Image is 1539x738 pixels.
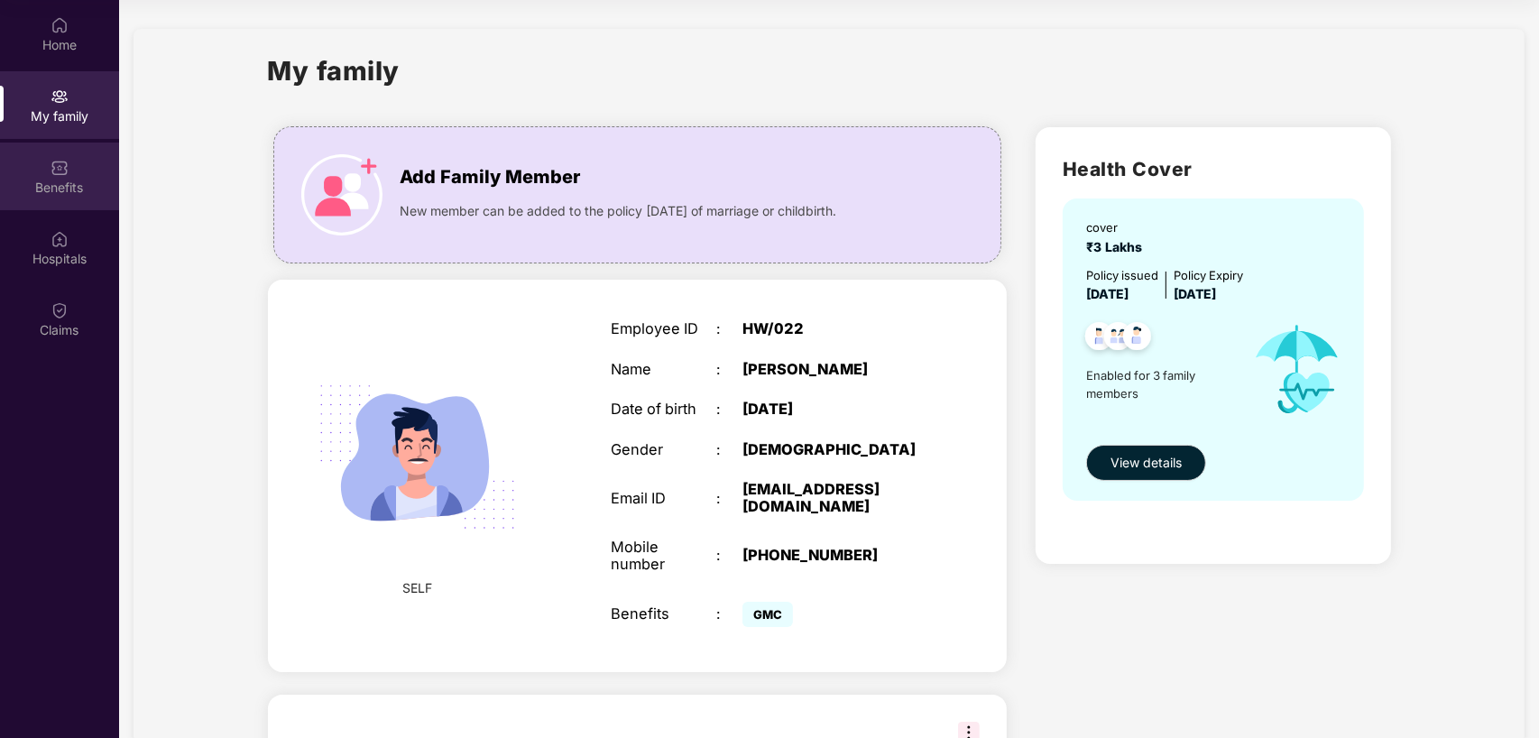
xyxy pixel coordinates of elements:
[742,361,926,378] div: [PERSON_NAME]
[1110,453,1182,473] span: View details
[1086,218,1149,236] div: cover
[51,230,69,248] img: svg+xml;base64,PHN2ZyBpZD0iSG9zcGl0YWxzIiB4bWxucz0iaHR0cDovL3d3dy53My5vcmcvMjAwMC9zdmciIHdpZHRoPS...
[611,605,716,623] div: Benefits
[716,441,742,458] div: :
[716,320,742,337] div: :
[51,159,69,177] img: svg+xml;base64,PHN2ZyBpZD0iQmVuZWZpdHMiIHhtbG5zPSJodHRwOi8vd3d3LnczLm9yZy8yMDAwL3N2ZyIgd2lkdGg9Ij...
[611,401,716,418] div: Date of birth
[611,441,716,458] div: Gender
[1086,445,1206,481] button: View details
[296,336,539,578] img: svg+xml;base64,PHN2ZyB4bWxucz0iaHR0cDovL3d3dy53My5vcmcvMjAwMC9zdmciIHdpZHRoPSIyMjQiIGhlaWdodD0iMT...
[402,578,432,598] span: SELF
[1115,317,1159,361] img: svg+xml;base64,PHN2ZyB4bWxucz0iaHR0cDovL3d3dy53My5vcmcvMjAwMC9zdmciIHdpZHRoPSI0OC45NDMiIGhlaWdodD...
[51,16,69,34] img: svg+xml;base64,PHN2ZyBpZD0iSG9tZSIgeG1sbnM9Imh0dHA6Ly93d3cudzMub3JnLzIwMDAvc3ZnIiB3aWR0aD0iMjAiIG...
[1077,317,1121,361] img: svg+xml;base64,PHN2ZyB4bWxucz0iaHR0cDovL3d3dy53My5vcmcvMjAwMC9zdmciIHdpZHRoPSI0OC45NDMiIGhlaWdodD...
[611,320,716,337] div: Employee ID
[1236,304,1359,436] img: icon
[1086,366,1237,403] span: Enabled for 3 family members
[716,605,742,623] div: :
[401,201,837,221] span: New member can be added to the policy [DATE] of marriage or childbirth.
[742,320,926,337] div: HW/022
[1174,286,1216,301] span: [DATE]
[742,481,926,516] div: [EMAIL_ADDRESS][DOMAIN_NAME]
[611,361,716,378] div: Name
[1096,317,1140,361] img: svg+xml;base64,PHN2ZyB4bWxucz0iaHR0cDovL3d3dy53My5vcmcvMjAwMC9zdmciIHdpZHRoPSI0OC45MTUiIGhlaWdodD...
[1086,266,1158,284] div: Policy issued
[742,401,926,418] div: [DATE]
[1086,286,1129,301] span: [DATE]
[742,441,926,458] div: [DEMOGRAPHIC_DATA]
[716,401,742,418] div: :
[401,163,581,191] span: Add Family Member
[1086,239,1149,254] span: ₹3 Lakhs
[268,51,401,91] h1: My family
[716,547,742,564] div: :
[611,490,716,507] div: Email ID
[51,88,69,106] img: svg+xml;base64,PHN2ZyB3aWR0aD0iMjAiIGhlaWdodD0iMjAiIHZpZXdCb3g9IjAgMCAyMCAyMCIgZmlsbD0ibm9uZSIgeG...
[742,547,926,564] div: [PHONE_NUMBER]
[716,361,742,378] div: :
[1174,266,1243,284] div: Policy Expiry
[51,301,69,319] img: svg+xml;base64,PHN2ZyBpZD0iQ2xhaW0iIHhtbG5zPSJodHRwOi8vd3d3LnczLm9yZy8yMDAwL3N2ZyIgd2lkdGg9IjIwIi...
[1063,154,1364,184] h2: Health Cover
[611,539,716,574] div: Mobile number
[716,490,742,507] div: :
[742,602,793,627] span: GMC
[301,154,382,235] img: icon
